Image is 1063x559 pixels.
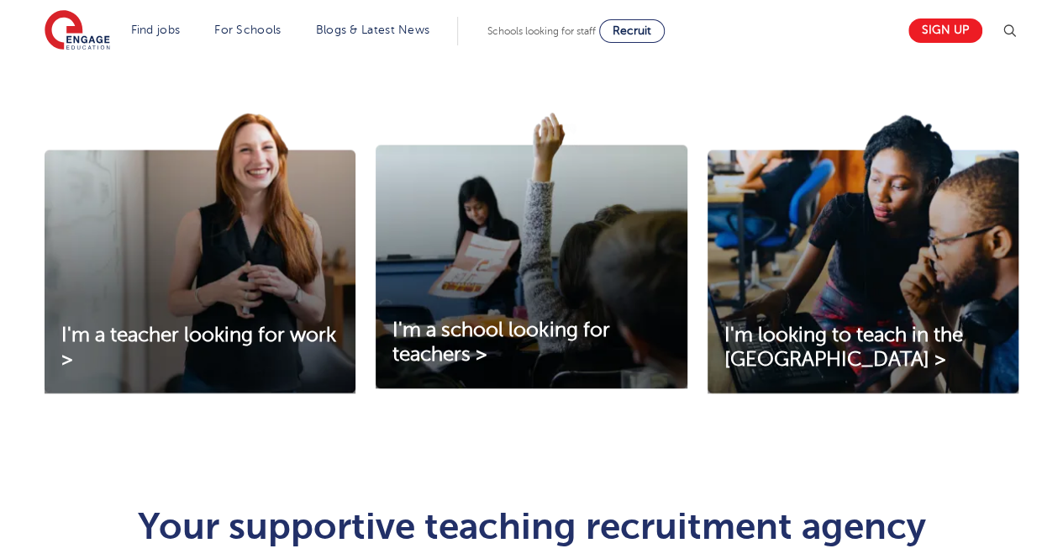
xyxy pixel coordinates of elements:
[61,324,336,371] span: I'm a teacher looking for work >
[487,25,596,37] span: Schools looking for staff
[45,324,355,372] a: I'm a teacher looking for work >
[599,19,665,43] a: Recruit
[376,319,687,367] a: I'm a school looking for teachers >
[45,10,110,52] img: Engage Education
[908,18,982,43] a: Sign up
[316,24,430,36] a: Blogs & Latest News
[392,319,609,366] span: I'm a school looking for teachers >
[708,113,1018,393] img: I'm looking to teach in the UK
[708,324,1018,372] a: I'm looking to teach in the [GEOGRAPHIC_DATA] >
[119,508,944,545] h1: Your supportive teaching recruitment agency
[724,324,963,371] span: I'm looking to teach in the [GEOGRAPHIC_DATA] >
[376,113,687,388] img: I'm a school looking for teachers
[613,24,651,37] span: Recruit
[45,113,355,393] img: I'm a teacher looking for work
[131,24,181,36] a: Find jobs
[214,24,281,36] a: For Schools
